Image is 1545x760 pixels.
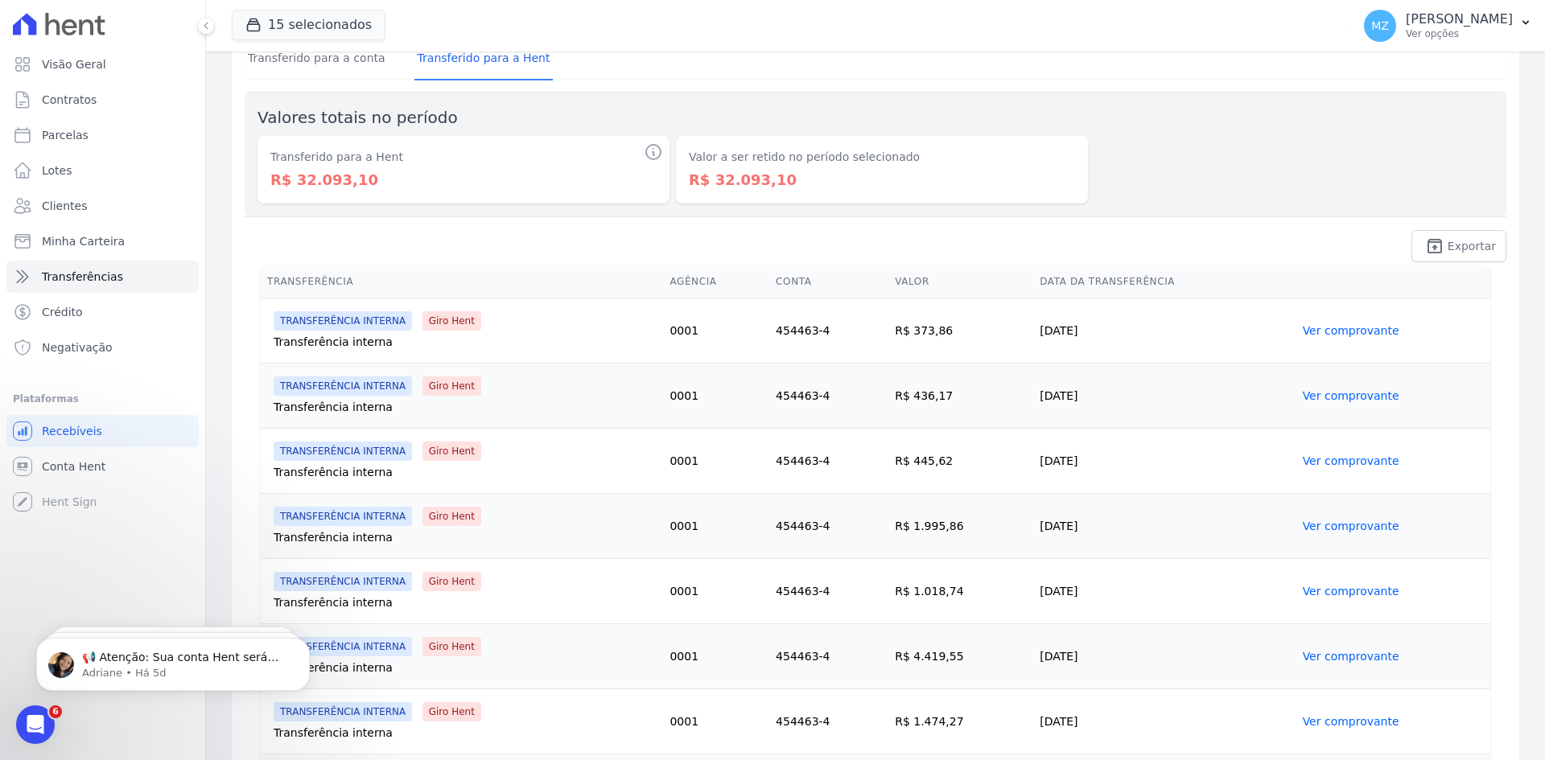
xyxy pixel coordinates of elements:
[663,363,769,428] td: 0001
[6,450,199,483] a: Conta Hent
[1371,20,1389,31] span: MZ
[769,298,888,363] td: 454463-4
[663,428,769,493] td: 0001
[769,265,888,298] th: Conta
[1033,265,1296,298] th: Data da Transferência
[42,304,83,320] span: Crédito
[16,705,55,744] iframe: Intercom live chat
[1425,236,1444,256] i: unarchive
[6,119,199,151] a: Parcelas
[42,162,72,179] span: Lotes
[888,428,1033,493] td: R$ 445,62
[42,269,123,285] span: Transferências
[769,428,888,493] td: 454463-4
[422,442,481,461] span: Giro Hent
[888,298,1033,363] td: R$ 373,86
[42,233,125,249] span: Minha Carteira
[888,363,1033,428] td: R$ 436,17
[769,493,888,558] td: 454463-4
[6,225,199,257] a: Minha Carteira
[1303,520,1399,532] a: Ver comprovante
[414,39,554,80] a: Transferido para a Hent
[245,39,389,80] a: Transferido para a conta
[6,84,199,116] a: Contratos
[274,442,412,461] span: TRANSFERÊNCIA INTERNA
[42,56,106,72] span: Visão Geral
[274,334,657,350] div: Transferência interna
[274,659,657,676] div: Transferência interna
[6,261,199,293] a: Transferências
[274,725,657,741] div: Transferência interna
[769,623,888,688] td: 454463-4
[13,389,192,409] div: Plataformas
[274,702,412,721] span: TRANSFERÊNCIA INTERNA
[663,688,769,754] td: 0001
[663,558,769,623] td: 0001
[689,149,1075,166] dt: Valor a ser retido no período selecionado
[274,594,657,610] div: Transferência interna
[1406,27,1513,40] p: Ver opções
[274,507,412,526] span: TRANSFERÊNCIA INTERNA
[1448,241,1496,251] span: Exportar
[1406,11,1513,27] p: [PERSON_NAME]
[42,92,97,108] span: Contratos
[274,376,412,396] span: TRANSFERÊNCIA INTERNA
[274,311,412,331] span: TRANSFERÊNCIA INTERNA
[274,529,657,545] div: Transferência interna
[1033,428,1296,493] td: [DATE]
[663,623,769,688] td: 0001
[274,637,412,656] span: TRANSFERÊNCIA INTERNA
[257,105,669,129] label: Valores totais no período
[769,558,888,623] td: 454463-4
[422,376,481,396] span: Giro Hent
[270,169,657,191] dd: R$ 32.093,10
[1303,389,1399,402] a: Ver comprovante
[274,572,412,591] span: TRANSFERÊNCIA INTERNA
[1303,324,1399,337] a: Ver comprovante
[769,688,888,754] td: 454463-4
[689,169,1075,191] dd: R$ 32.093,10
[6,48,199,80] a: Visão Geral
[422,311,481,331] span: Giro Hent
[1033,558,1296,623] td: [DATE]
[888,493,1033,558] td: R$ 1.995,86
[270,149,657,166] dt: Transferido para a Hent
[1303,585,1399,598] a: Ver comprovante
[663,298,769,363] td: 0001
[6,154,199,187] a: Lotes
[769,363,888,428] td: 454463-4
[49,705,62,718] span: 6
[42,458,105,474] span: Conta Hent
[6,190,199,222] a: Clientes
[6,296,199,328] a: Crédito
[1303,454,1399,467] a: Ver comprovante
[888,265,1033,298] th: Valor
[422,507,481,526] span: Giro Hent
[6,331,199,364] a: Negativação
[42,339,113,355] span: Negativação
[42,127,89,143] span: Parcelas
[232,10,385,40] button: 15 selecionados
[663,493,769,558] td: 0001
[274,399,657,415] div: Transferência interna
[888,688,1033,754] td: R$ 1.474,27
[663,265,769,298] th: Agência
[1033,298,1296,363] td: [DATE]
[422,572,481,591] span: Giro Hent
[1033,493,1296,558] td: [DATE]
[6,415,199,447] a: Recebíveis
[888,558,1033,623] td: R$ 1.018,74
[261,265,663,298] th: Transferência
[1411,230,1506,262] a: unarchive Exportar
[42,198,87,214] span: Clientes
[1033,688,1296,754] td: [DATE]
[42,423,102,439] span: Recebíveis
[274,464,657,480] div: Transferência interna
[422,702,481,721] span: Giro Hent
[422,637,481,656] span: Giro Hent
[12,604,334,717] iframe: Intercom notifications mensagem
